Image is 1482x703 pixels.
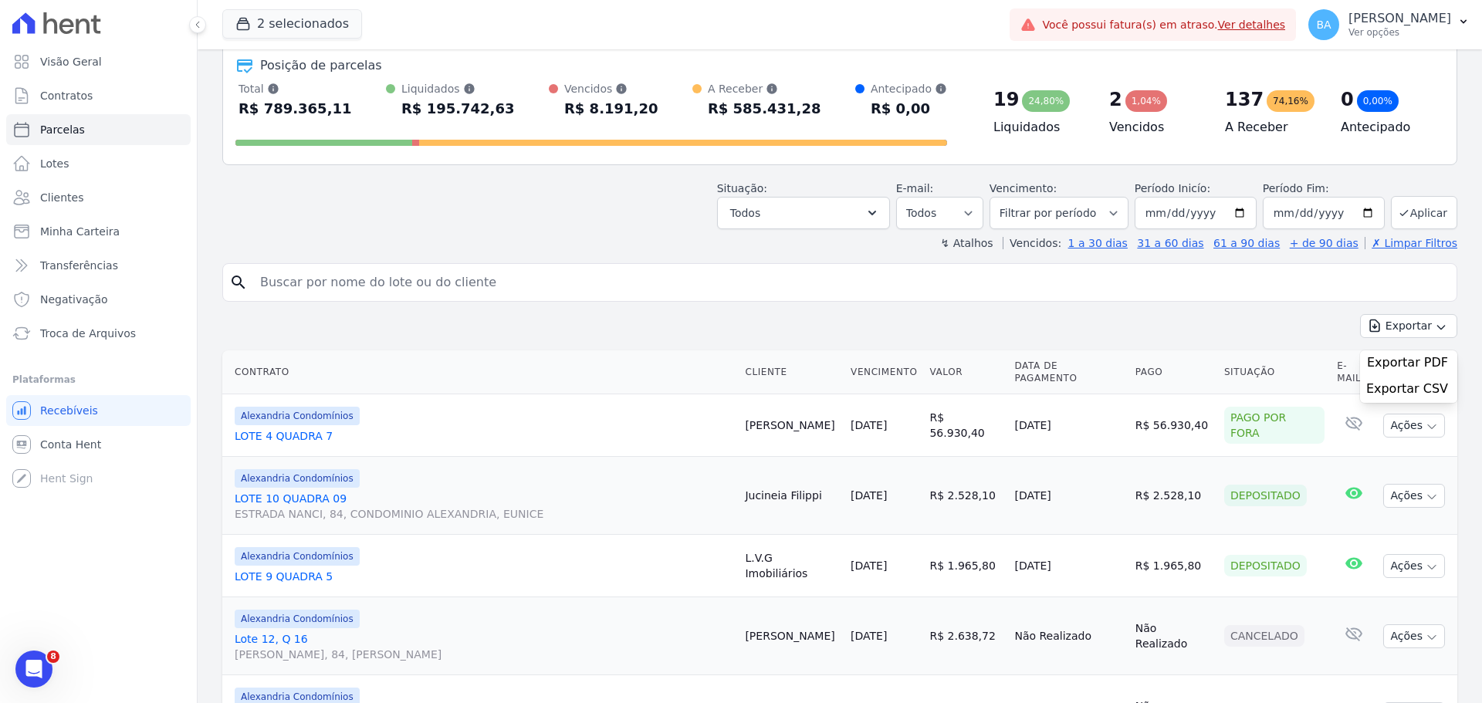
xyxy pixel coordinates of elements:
[235,631,733,662] a: Lote 12, Q 16[PERSON_NAME], 84, [PERSON_NAME]
[6,114,191,145] a: Parcelas
[923,394,1008,457] td: R$ 56.930,40
[923,597,1008,675] td: R$ 2.638,72
[6,216,191,247] a: Minha Carteira
[235,428,733,444] a: LOTE 4 QUADRA 7
[1129,394,1218,457] td: R$ 56.930,40
[1383,414,1445,438] button: Ações
[923,457,1008,535] td: R$ 2.528,10
[1109,118,1200,137] h4: Vencidos
[1290,237,1358,249] a: + de 90 dias
[235,506,733,522] span: ESTRADA NANCI, 84, CONDOMINIO ALEXANDRIA, EUNICE
[1341,118,1432,137] h4: Antecipado
[871,96,947,121] div: R$ 0,00
[1348,26,1451,39] p: Ver opções
[260,56,382,75] div: Posição de parcelas
[1218,19,1286,31] a: Ver detalhes
[40,190,83,205] span: Clientes
[1008,394,1128,457] td: [DATE]
[222,9,362,39] button: 2 selecionados
[235,469,360,488] span: Alexandria Condomínios
[6,250,191,281] a: Transferências
[1129,457,1218,535] td: R$ 2.528,10
[1008,535,1128,597] td: [DATE]
[851,489,887,502] a: [DATE]
[1008,457,1128,535] td: [DATE]
[993,87,1019,112] div: 19
[235,610,360,628] span: Alexandria Condomínios
[1042,17,1285,33] span: Você possui fatura(s) em atraso.
[235,569,733,584] a: LOTE 9 QUADRA 5
[235,647,733,662] span: [PERSON_NAME], 84, [PERSON_NAME]
[1365,237,1457,249] a: ✗ Limpar Filtros
[1383,484,1445,508] button: Ações
[993,118,1084,137] h4: Liquidados
[739,394,844,457] td: [PERSON_NAME]
[923,535,1008,597] td: R$ 1.965,80
[239,96,352,121] div: R$ 789.365,11
[40,437,101,452] span: Conta Hent
[717,182,767,194] label: Situação:
[1125,90,1167,112] div: 1,04%
[40,258,118,273] span: Transferências
[1068,237,1128,249] a: 1 a 30 dias
[564,81,658,96] div: Vencidos
[1129,597,1218,675] td: Não Realizado
[15,651,52,688] iframe: Intercom live chat
[990,182,1057,194] label: Vencimento:
[12,370,184,389] div: Plataformas
[1135,182,1210,194] label: Período Inicío:
[1391,196,1457,229] button: Aplicar
[1129,350,1218,394] th: Pago
[1348,11,1451,26] p: [PERSON_NAME]
[235,407,360,425] span: Alexandria Condomínios
[844,350,923,394] th: Vencimento
[1008,597,1128,675] td: Não Realizado
[1331,350,1377,394] th: E-mail
[1357,90,1399,112] div: 0,00%
[708,81,821,96] div: A Receber
[1225,87,1264,112] div: 137
[1383,624,1445,648] button: Ações
[40,156,69,171] span: Lotes
[1366,381,1451,400] a: Exportar CSV
[1267,90,1315,112] div: 74,16%
[40,122,85,137] span: Parcelas
[6,182,191,213] a: Clientes
[923,350,1008,394] th: Valor
[1109,87,1122,112] div: 2
[6,429,191,460] a: Conta Hent
[1296,3,1482,46] button: BA [PERSON_NAME] Ver opções
[1213,237,1280,249] a: 61 a 90 dias
[1224,625,1304,647] div: Cancelado
[40,292,108,307] span: Negativação
[739,597,844,675] td: [PERSON_NAME]
[851,559,887,572] a: [DATE]
[739,350,844,394] th: Cliente
[1003,237,1061,249] label: Vencidos:
[739,535,844,597] td: L.V.G Imobiliários
[222,350,739,394] th: Contrato
[6,46,191,77] a: Visão Geral
[564,96,658,121] div: R$ 8.191,20
[251,267,1450,298] input: Buscar por nome do lote ou do cliente
[235,491,733,522] a: LOTE 10 QUADRA 09ESTRADA NANCI, 84, CONDOMINIO ALEXANDRIA, EUNICE
[40,88,93,103] span: Contratos
[851,630,887,642] a: [DATE]
[6,395,191,426] a: Recebíveis
[1129,535,1218,597] td: R$ 1.965,80
[1224,485,1307,506] div: Depositado
[1008,350,1128,394] th: Data de Pagamento
[401,96,515,121] div: R$ 195.742,63
[47,651,59,663] span: 8
[1137,237,1203,249] a: 31 a 60 dias
[1366,381,1448,397] span: Exportar CSV
[239,81,352,96] div: Total
[235,547,360,566] span: Alexandria Condomínios
[739,457,844,535] td: Jucineia Filippi
[1367,355,1451,373] a: Exportar PDF
[40,326,136,341] span: Troca de Arquivos
[1263,181,1385,197] label: Período Fim:
[940,237,993,249] label: ↯ Atalhos
[6,284,191,315] a: Negativação
[1225,118,1316,137] h4: A Receber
